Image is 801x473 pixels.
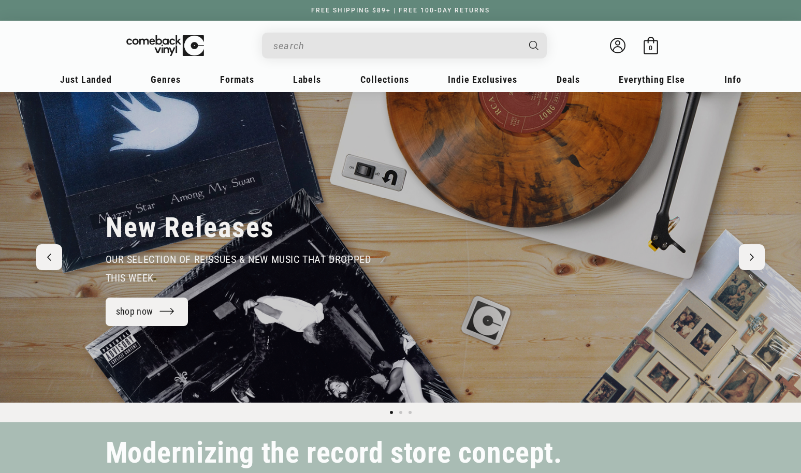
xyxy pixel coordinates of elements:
[360,74,409,85] span: Collections
[273,35,519,56] input: search
[220,74,254,85] span: Formats
[106,211,274,245] h2: New Releases
[739,244,765,270] button: Next slide
[106,441,562,465] h2: Modernizing the record store concept.
[60,74,112,85] span: Just Landed
[520,33,548,58] button: Search
[106,253,371,284] span: our selection of reissues & new music that dropped this week.
[36,244,62,270] button: Previous slide
[649,44,652,52] span: 0
[405,408,415,417] button: Load slide 3 of 3
[151,74,181,85] span: Genres
[724,74,741,85] span: Info
[619,74,685,85] span: Everything Else
[387,408,396,417] button: Load slide 1 of 3
[448,74,517,85] span: Indie Exclusives
[262,33,547,58] div: Search
[557,74,580,85] span: Deals
[293,74,321,85] span: Labels
[106,298,188,326] a: shop now
[301,7,500,14] a: FREE SHIPPING $89+ | FREE 100-DAY RETURNS
[396,408,405,417] button: Load slide 2 of 3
